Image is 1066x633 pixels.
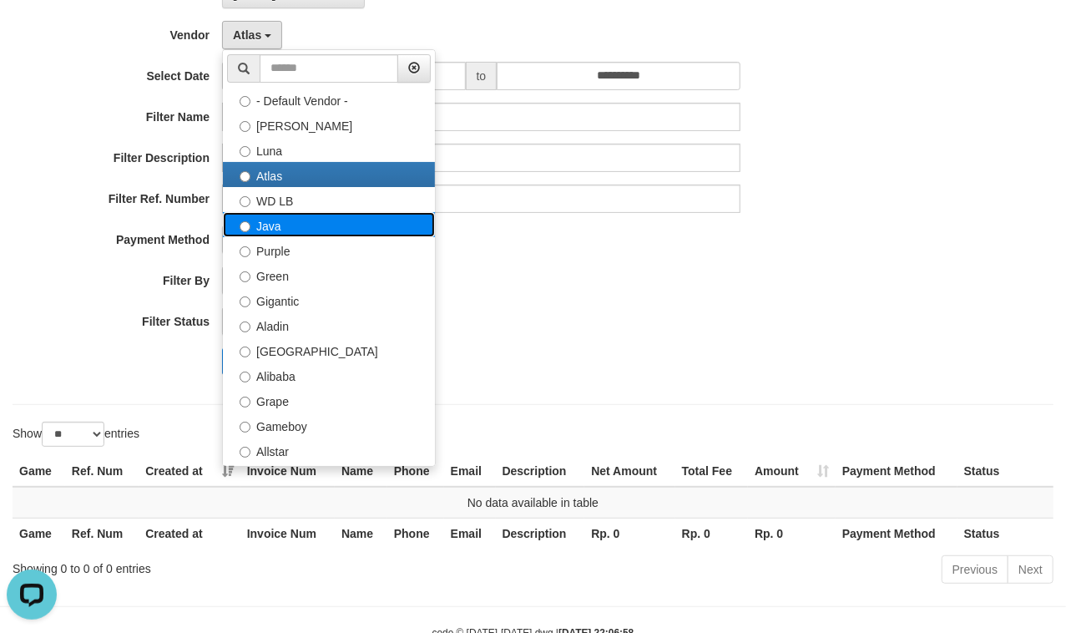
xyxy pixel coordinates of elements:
th: Net Amount [584,456,674,487]
input: Alibaba [240,372,250,382]
label: [GEOGRAPHIC_DATA] [223,337,435,362]
label: Luna [223,137,435,162]
th: Email [444,518,496,549]
th: Ref. Num [65,518,139,549]
th: Rp. 0 [748,518,836,549]
input: WD LB [240,196,250,207]
th: Game [13,518,65,549]
input: Allstar [240,447,250,458]
a: Next [1008,555,1053,584]
label: Show entries [13,422,139,447]
input: Atlas [240,171,250,182]
label: Aladin [223,312,435,337]
th: Rp. 0 [675,518,748,549]
label: Purple [223,237,435,262]
th: Description [496,456,585,487]
input: [PERSON_NAME] [240,121,250,132]
label: Java [223,212,435,237]
th: Game [13,456,65,487]
input: Purple [240,246,250,257]
th: Ref. Num [65,456,139,487]
input: Gameboy [240,422,250,433]
input: [GEOGRAPHIC_DATA] [240,347,250,357]
span: Atlas [233,28,261,42]
input: Gigantic [240,296,250,307]
input: Grape [240,397,250,408]
input: Luna [240,146,250,157]
button: Open LiveChat chat widget [7,7,57,57]
label: Xtr [223,463,435,488]
label: Allstar [223,438,435,463]
span: to [466,62,498,90]
th: Status [957,456,1053,487]
label: Atlas [223,162,435,187]
input: Java [240,221,250,232]
label: Gameboy [223,413,435,438]
th: Total Fee [675,456,748,487]
th: Status [957,518,1053,549]
th: Payment Method [836,456,957,487]
a: Previous [942,555,1008,584]
input: Aladin [240,322,250,332]
select: Showentries [42,422,104,447]
label: Grape [223,387,435,413]
th: Amount: activate to sort column ascending [748,456,836,487]
th: Name [335,518,387,549]
th: Name [335,456,387,487]
label: WD LB [223,187,435,212]
th: Phone [387,518,444,549]
th: Invoice Num [240,518,335,549]
th: Invoice Num [240,456,335,487]
input: Green [240,271,250,282]
th: Created at: activate to sort column ascending [139,456,240,487]
th: Created at [139,518,240,549]
th: Email [444,456,496,487]
label: Green [223,262,435,287]
label: - Default Vendor - [223,87,435,112]
th: Rp. 0 [584,518,674,549]
label: Gigantic [223,287,435,312]
th: Payment Method [836,518,957,549]
label: [PERSON_NAME] [223,112,435,137]
td: No data available in table [13,487,1053,519]
th: Description [496,518,585,549]
div: Showing 0 to 0 of 0 entries [13,554,432,577]
input: - Default Vendor - [240,96,250,107]
th: Phone [387,456,444,487]
button: Atlas [222,21,282,49]
label: Alibaba [223,362,435,387]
